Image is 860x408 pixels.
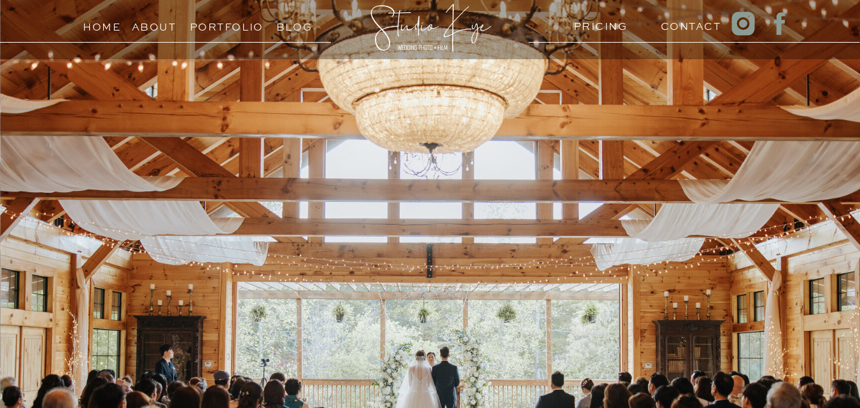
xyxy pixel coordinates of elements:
a: Contact [661,17,710,29]
a: Portfolio [190,18,248,30]
a: Blog [265,18,323,30]
a: PRICING [574,17,623,29]
a: Home [78,18,127,30]
a: About [132,18,176,30]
